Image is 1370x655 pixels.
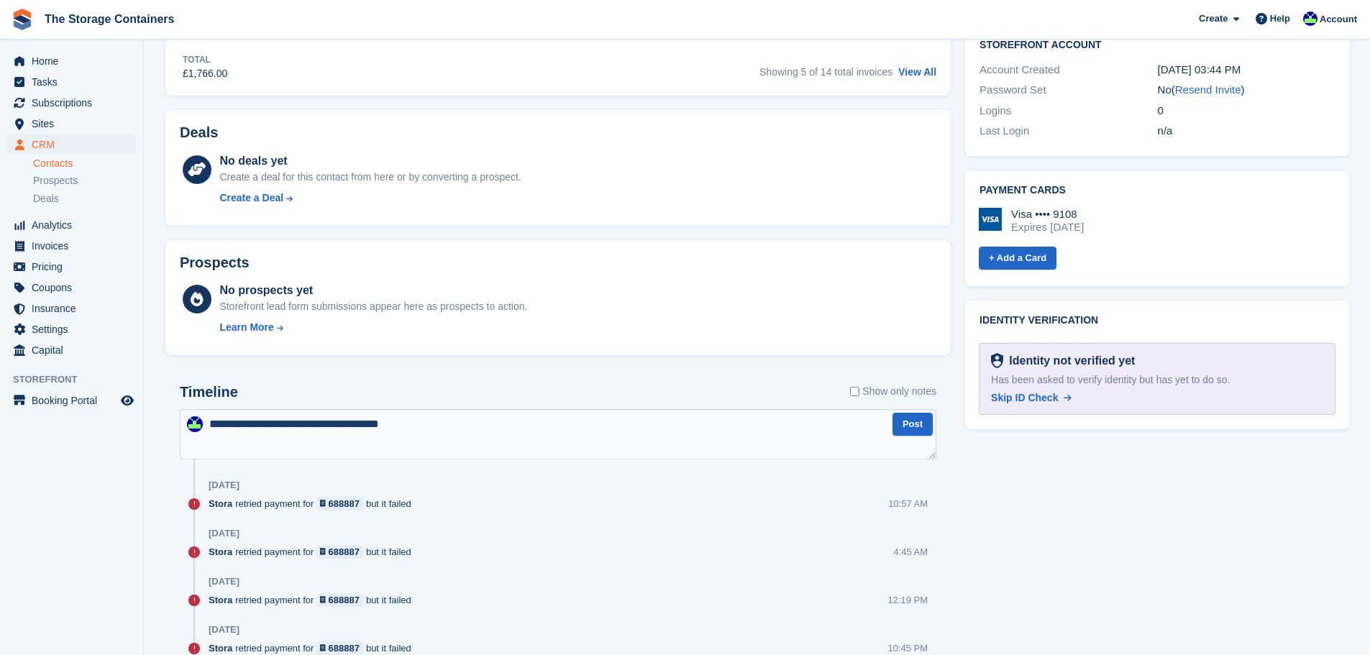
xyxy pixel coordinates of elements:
div: Logins [979,103,1157,119]
a: menu [7,51,136,71]
h2: Prospects [180,255,250,271]
div: £1,766.00 [183,66,227,81]
div: retried payment for but it failed [209,545,419,559]
span: Account [1320,12,1357,27]
span: Skip ID Check [991,392,1058,403]
a: Deals [33,191,136,206]
span: ( ) [1172,83,1245,96]
span: Subscriptions [32,93,118,113]
span: Stora [209,641,232,655]
input: Show only notes [850,384,859,399]
span: Stora [209,545,232,559]
span: Capital [32,340,118,360]
a: + Add a Card [979,247,1056,270]
a: Create a Deal [219,191,521,206]
span: Pricing [32,257,118,277]
span: Analytics [32,215,118,235]
h2: Payment cards [979,185,1335,196]
div: Total [183,53,227,66]
div: 10:57 AM [888,497,928,510]
div: Storefront lead form submissions appear here as prospects to action. [219,299,527,314]
a: View All [898,66,936,78]
span: Sites [32,114,118,134]
a: menu [7,257,136,277]
div: n/a [1158,123,1335,139]
a: Skip ID Check [991,390,1072,406]
div: [DATE] 03:44 PM [1158,62,1335,78]
a: menu [7,319,136,339]
div: 10:45 PM [887,641,928,655]
div: 688887 [329,545,360,559]
h2: Identity verification [979,315,1335,326]
div: 688887 [329,641,360,655]
span: Invoices [32,236,118,256]
span: Help [1270,12,1290,26]
a: 688887 [316,497,363,510]
span: Showing 5 of 14 total invoices [759,66,892,78]
h2: Storefront Account [979,37,1335,51]
h2: Timeline [180,384,238,400]
a: Prospects [33,173,136,188]
img: Stacy Williams [187,416,203,432]
a: 688887 [316,545,363,559]
img: stora-icon-8386f47178a22dfd0bd8f6a31ec36ba5ce8667c1dd55bd0f319d3a0aa187defe.svg [12,9,33,30]
a: Resend Invite [1175,83,1241,96]
h2: Deals [180,124,218,141]
div: No deals yet [219,152,521,170]
span: Storefront [13,372,143,387]
span: Booking Portal [32,390,118,411]
a: 688887 [316,593,363,607]
span: CRM [32,134,118,155]
span: Stora [209,593,232,607]
span: Home [32,51,118,71]
div: [DATE] [209,624,239,636]
span: Create [1199,12,1228,26]
div: Create a deal for this contact from here or by converting a prospect. [219,170,521,185]
div: Password Set [979,82,1157,99]
div: Visa •••• 9108 [1011,208,1084,221]
div: retried payment for but it failed [209,497,419,510]
div: 12:19 PM [887,593,928,607]
div: retried payment for but it failed [209,641,419,655]
div: 688887 [329,497,360,510]
a: menu [7,390,136,411]
a: menu [7,215,136,235]
div: [DATE] [209,528,239,539]
div: Last Login [979,123,1157,139]
a: Preview store [119,392,136,409]
div: Identity not verified yet [1003,352,1135,370]
div: 4:45 AM [893,545,928,559]
img: Identity Verification Ready [991,353,1003,369]
div: Learn More [219,320,273,335]
div: No [1158,82,1335,99]
a: menu [7,114,136,134]
div: 0 [1158,103,1335,119]
div: Has been asked to verify identity but has yet to do so. [991,372,1323,388]
span: Prospects [33,174,78,188]
a: 688887 [316,641,363,655]
a: The Storage Containers [39,7,180,31]
span: Insurance [32,298,118,319]
span: Deals [33,192,59,206]
div: Expires [DATE] [1011,221,1084,234]
div: 688887 [329,593,360,607]
span: Settings [32,319,118,339]
div: No prospects yet [219,282,527,299]
img: Visa Logo [979,208,1002,231]
a: Learn More [219,320,527,335]
a: menu [7,340,136,360]
a: menu [7,298,136,319]
button: Post [892,413,933,436]
span: Tasks [32,72,118,92]
div: [DATE] [209,480,239,491]
div: retried payment for but it failed [209,593,419,607]
img: Stacy Williams [1303,12,1318,26]
a: menu [7,72,136,92]
div: [DATE] [209,576,239,587]
span: Coupons [32,278,118,298]
div: Create a Deal [219,191,283,206]
a: menu [7,93,136,113]
label: Show only notes [850,384,936,399]
a: menu [7,236,136,256]
a: menu [7,278,136,298]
